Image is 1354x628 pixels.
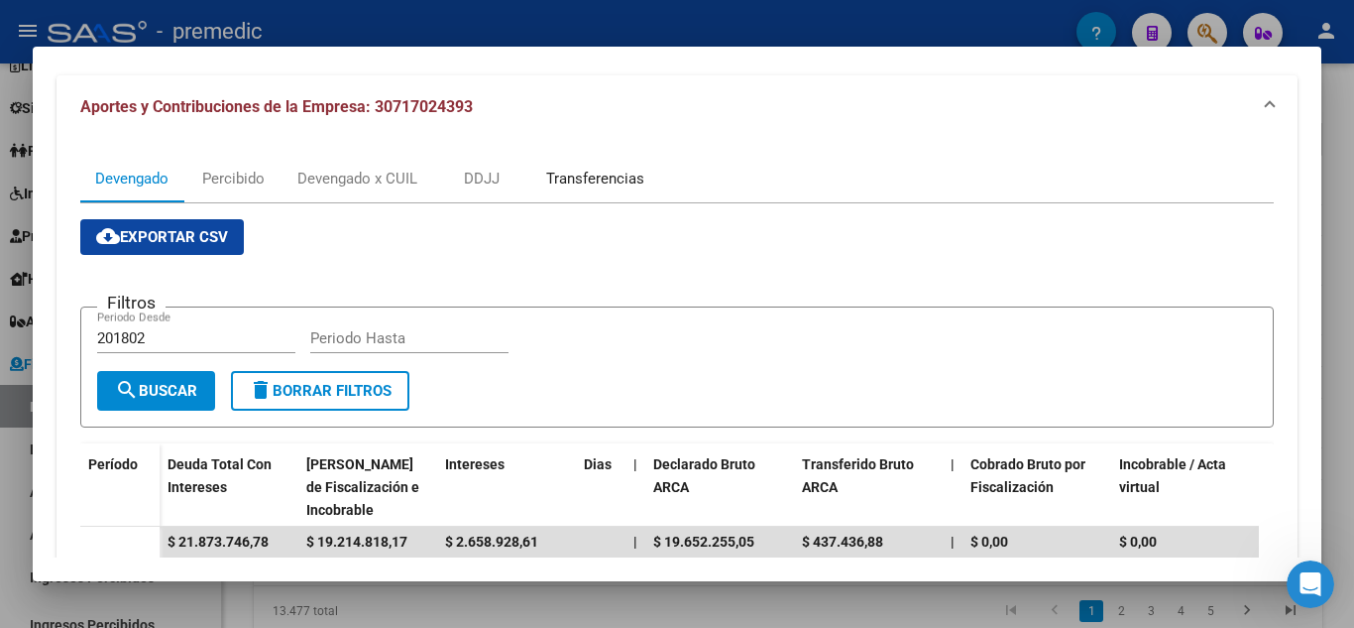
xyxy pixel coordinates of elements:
datatable-header-cell: Cobrado Bruto por Fiscalización [962,443,1111,531]
span: $ 437.436,88 [802,534,883,550]
span: | [633,456,637,472]
div: Percibido [202,168,265,189]
span: $ 19.214.818,17 [306,534,407,550]
mat-expansion-panel-header: Aportes y Contribuciones de la Empresa: 30717024393 [56,75,1298,139]
datatable-header-cell: Deuda Total Con Intereses [160,443,298,531]
datatable-header-cell: Deuda Bruta Neto de Fiscalización e Incobrable [298,443,437,531]
span: $ 2.658.928,61 [445,534,538,550]
span: | [951,534,955,550]
span: [PERSON_NAME] de Fiscalización e Incobrable [306,456,419,518]
datatable-header-cell: Declarado Bruto ARCA [645,443,794,531]
div: DDJJ [464,168,500,189]
h3: Filtros [97,292,166,314]
span: $ 0,00 [1119,534,1157,550]
span: Transferido Bruto ARCA [802,456,914,495]
span: | [633,534,637,550]
datatable-header-cell: | [943,443,962,531]
span: Dias [584,456,612,472]
span: | [951,456,955,472]
datatable-header-cell: Intereses [437,443,576,531]
button: Borrar Filtros [231,371,409,411]
mat-icon: delete [249,378,273,402]
span: Exportar CSV [96,228,228,246]
span: $ 21.873.746,78 [168,534,269,550]
span: Cobrado Bruto por Fiscalización [970,456,1085,495]
datatable-header-cell: Incobrable / Acta virtual [1111,443,1260,531]
datatable-header-cell: Transferido Bruto ARCA [794,443,943,531]
span: $ 0,00 [970,534,1008,550]
datatable-header-cell: Período [80,443,160,527]
span: $ 19.652.255,05 [653,534,754,550]
mat-icon: search [115,378,139,402]
div: Devengado x CUIL [297,168,417,189]
button: Exportar CSV [80,219,244,255]
span: Buscar [115,382,197,400]
button: Buscar [97,371,215,411]
iframe: Intercom live chat [1287,561,1334,608]
span: Intereses [445,456,505,472]
span: Deuda Total Con Intereses [168,456,272,495]
span: Declarado Bruto ARCA [653,456,755,495]
datatable-header-cell: Dias [576,443,625,531]
span: Incobrable / Acta virtual [1119,456,1226,495]
span: Aportes y Contribuciones de la Empresa: 30717024393 [80,97,473,116]
mat-icon: cloud_download [96,224,120,248]
span: Borrar Filtros [249,382,392,400]
div: Devengado [95,168,169,189]
div: Transferencias [546,168,644,189]
span: Período [88,456,138,472]
datatable-header-cell: | [625,443,645,531]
